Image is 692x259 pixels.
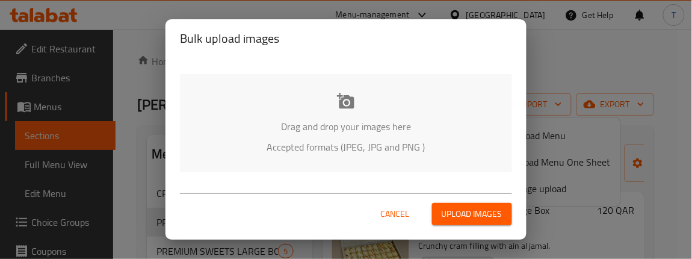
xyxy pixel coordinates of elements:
span: Upload images [442,207,502,222]
h2: Bulk upload images [180,29,512,48]
p: Accepted formats (JPEG, JPG and PNG ) [198,140,494,154]
button: Upload images [432,203,512,225]
button: Cancel [375,203,414,225]
p: Drag and drop your images here [198,119,494,134]
span: Cancel [380,207,409,222]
